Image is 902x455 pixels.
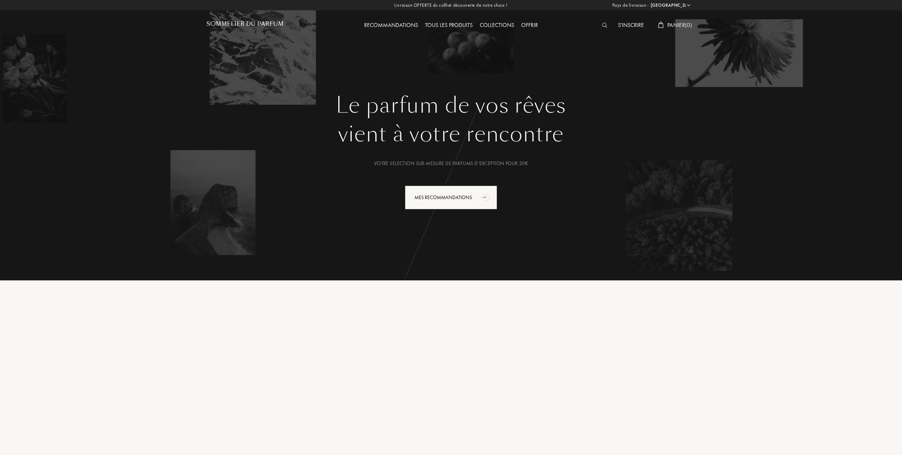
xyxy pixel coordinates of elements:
[658,22,664,28] img: cart_white.svg
[206,21,284,30] a: Sommelier du Parfum
[361,21,422,30] div: Recommandations
[518,21,541,30] div: Offrir
[686,2,691,8] img: arrow_w.png
[480,190,494,204] div: animation
[212,160,690,167] div: Votre selection sur-mesure de parfums d’exception pour 20€
[422,21,476,29] a: Tous les produits
[614,21,647,29] a: S'inscrire
[212,93,690,118] h1: Le parfum de vos rêves
[602,23,607,28] img: search_icn_white.svg
[476,21,518,29] a: Collections
[614,21,647,30] div: S'inscrire
[667,21,692,29] span: Panier ( 0 )
[518,21,541,29] a: Offrir
[405,186,497,209] div: Mes Recommandations
[361,21,422,29] a: Recommandations
[400,186,502,209] a: Mes Recommandationsanimation
[612,2,649,9] span: Pays de livraison :
[476,21,518,30] div: Collections
[422,21,476,30] div: Tous les produits
[212,118,690,150] div: vient à votre rencontre
[206,21,284,27] h1: Sommelier du Parfum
